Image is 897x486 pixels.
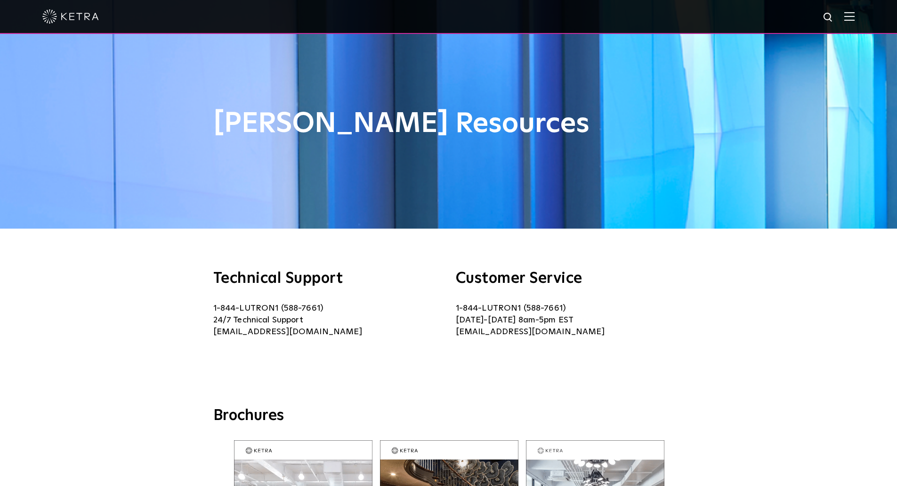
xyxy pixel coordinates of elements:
h3: Brochures [213,406,684,426]
h3: Technical Support [213,271,442,286]
img: ketra-logo-2019-white [42,9,99,24]
img: search icon [823,12,834,24]
a: [EMAIL_ADDRESS][DOMAIN_NAME] [213,328,362,336]
img: Hamburger%20Nav.svg [844,12,855,21]
p: 1-844-LUTRON1 (588-7661) [DATE]-[DATE] 8am-5pm EST [EMAIL_ADDRESS][DOMAIN_NAME] [456,303,684,338]
h1: [PERSON_NAME] Resources [213,108,684,140]
p: 1-844-LUTRON1 (588-7661) 24/7 Technical Support [213,303,442,338]
h3: Customer Service [456,271,684,286]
